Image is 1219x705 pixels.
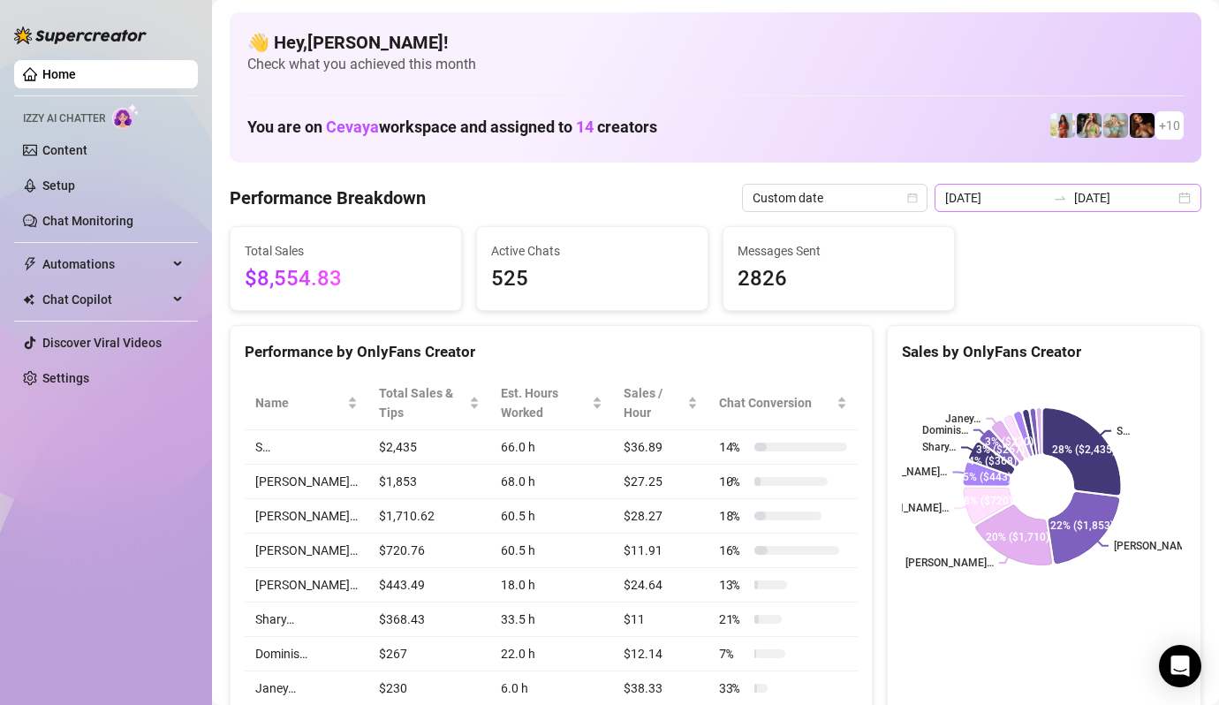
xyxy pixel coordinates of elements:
[491,241,693,261] span: Active Chats
[247,117,657,137] h1: You are on workspace and assigned to creators
[245,340,858,364] div: Performance by OnlyFans Creator
[719,506,747,526] span: 18 %
[738,262,940,296] span: 2826
[613,568,708,603] td: $24.64
[42,336,162,350] a: Discover Viral Videos
[112,103,140,129] img: AI Chatter
[23,257,37,271] span: thunderbolt
[245,262,447,296] span: $8,554.83
[576,117,594,136] span: 14
[490,499,613,534] td: 60.5 h
[719,393,833,413] span: Chat Conversion
[738,241,940,261] span: Messages Sent
[245,241,447,261] span: Total Sales
[613,465,708,499] td: $27.25
[490,603,613,637] td: 33.5 h
[1053,191,1067,205] span: to
[719,575,747,595] span: 13 %
[613,499,708,534] td: $28.27
[42,285,168,314] span: Chat Copilot
[719,678,747,698] span: 33 %
[1117,425,1130,437] text: S…
[368,430,490,465] td: $2,435
[490,465,613,499] td: 68.0 h
[1114,540,1202,552] text: [PERSON_NAME]…
[247,55,1184,74] span: Check what you achieved this month
[1103,113,1128,138] img: Olivia
[708,376,858,430] th: Chat Conversion
[245,465,368,499] td: [PERSON_NAME]…
[255,393,344,413] span: Name
[753,185,917,211] span: Custom date
[245,568,368,603] td: [PERSON_NAME]…
[230,186,426,210] h4: Performance Breakdown
[368,465,490,499] td: $1,853
[326,117,379,136] span: Cevaya
[859,466,947,479] text: [PERSON_NAME]…
[42,178,75,193] a: Setup
[905,557,994,569] text: [PERSON_NAME]…
[501,383,588,422] div: Est. Hours Worked
[860,503,949,515] text: [PERSON_NAME]…
[613,430,708,465] td: $36.89
[368,637,490,671] td: $267
[245,499,368,534] td: [PERSON_NAME]…
[1159,645,1201,687] div: Open Intercom Messenger
[907,193,918,203] span: calendar
[14,27,147,44] img: logo-BBDzfeDw.svg
[1074,188,1175,208] input: End date
[247,30,1184,55] h4: 👋 Hey, [PERSON_NAME] !
[613,637,708,671] td: $12.14
[42,250,168,278] span: Automations
[1130,113,1155,138] img: Merel
[379,383,466,422] span: Total Sales & Tips
[922,424,968,436] text: Dominis…
[624,383,684,422] span: Sales / Hour
[42,371,89,385] a: Settings
[42,143,87,157] a: Content
[945,188,1046,208] input: Start date
[613,376,708,430] th: Sales / Hour
[490,568,613,603] td: 18.0 h
[368,603,490,637] td: $368.43
[1053,191,1067,205] span: swap-right
[719,644,747,663] span: 7 %
[245,637,368,671] td: Dominis…
[42,67,76,81] a: Home
[245,603,368,637] td: Shary…
[719,472,747,491] span: 10 %
[613,534,708,568] td: $11.91
[368,376,490,430] th: Total Sales & Tips
[490,430,613,465] td: 66.0 h
[719,610,747,629] span: 21 %
[719,541,747,560] span: 16 %
[23,110,105,127] span: Izzy AI Chatter
[613,603,708,637] td: $11
[23,293,34,306] img: Chat Copilot
[1159,116,1180,135] span: + 10
[1077,113,1102,138] img: Shary
[491,262,693,296] span: 525
[245,430,368,465] td: S…
[922,442,956,454] text: Shary…
[902,340,1186,364] div: Sales by OnlyFans Creator
[42,214,133,228] a: Chat Monitoring
[945,413,980,425] text: Janey…
[368,568,490,603] td: $443.49
[245,376,368,430] th: Name
[1050,113,1075,138] img: Linnebel
[368,534,490,568] td: $720.76
[368,499,490,534] td: $1,710.62
[490,637,613,671] td: 22.0 h
[719,437,747,457] span: 14 %
[245,534,368,568] td: [PERSON_NAME]…
[490,534,613,568] td: 60.5 h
